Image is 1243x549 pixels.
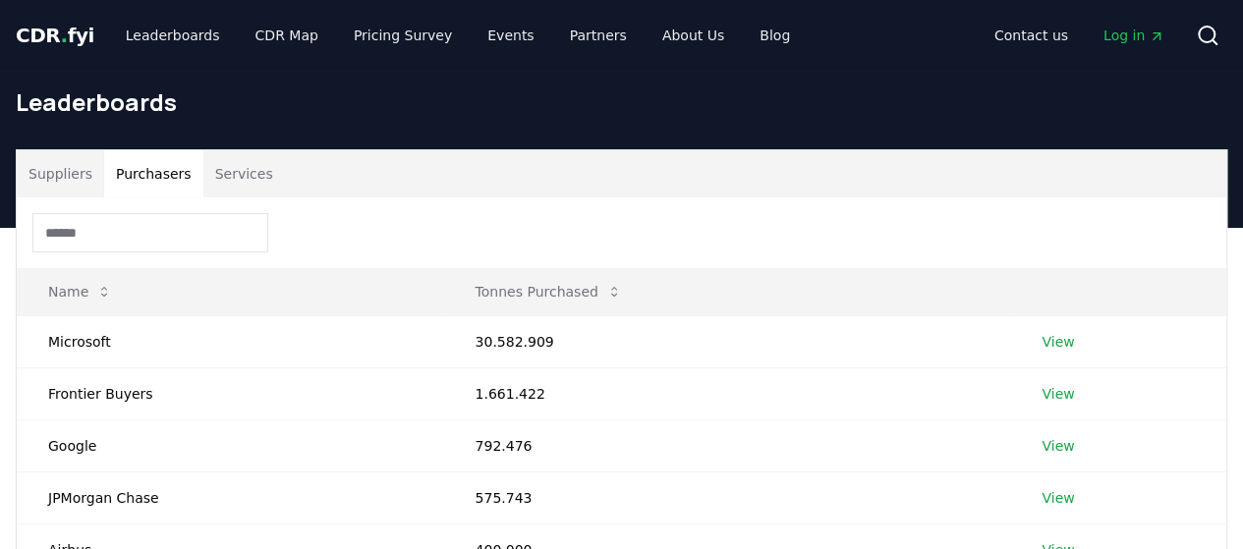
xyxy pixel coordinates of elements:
a: Events [472,18,549,53]
span: CDR fyi [16,24,94,47]
a: Partners [554,18,643,53]
button: Name [32,272,128,311]
a: CDR Map [240,18,334,53]
a: View [1042,384,1074,404]
a: About Us [647,18,740,53]
td: 575.743 [443,471,1010,523]
td: Frontier Buyers [17,367,443,419]
a: Contact us [979,18,1084,53]
td: Google [17,419,443,471]
a: Blog [744,18,806,53]
a: Pricing Survey [338,18,468,53]
td: Microsoft [17,315,443,367]
button: Services [203,150,285,197]
a: CDR.fyi [16,22,94,49]
td: JPMorgan Chase [17,471,443,523]
button: Suppliers [17,150,104,197]
nav: Main [110,18,806,53]
td: 30.582.909 [443,315,1010,367]
td: 792.476 [443,419,1010,471]
a: View [1042,332,1074,352]
a: Log in [1088,18,1180,53]
a: View [1042,488,1074,508]
a: View [1042,436,1074,456]
td: 1.661.422 [443,367,1010,419]
span: Log in [1103,26,1164,45]
a: Leaderboards [110,18,236,53]
button: Purchasers [104,150,203,197]
button: Tonnes Purchased [459,272,637,311]
h1: Leaderboards [16,86,1227,118]
nav: Main [979,18,1180,53]
span: . [61,24,68,47]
